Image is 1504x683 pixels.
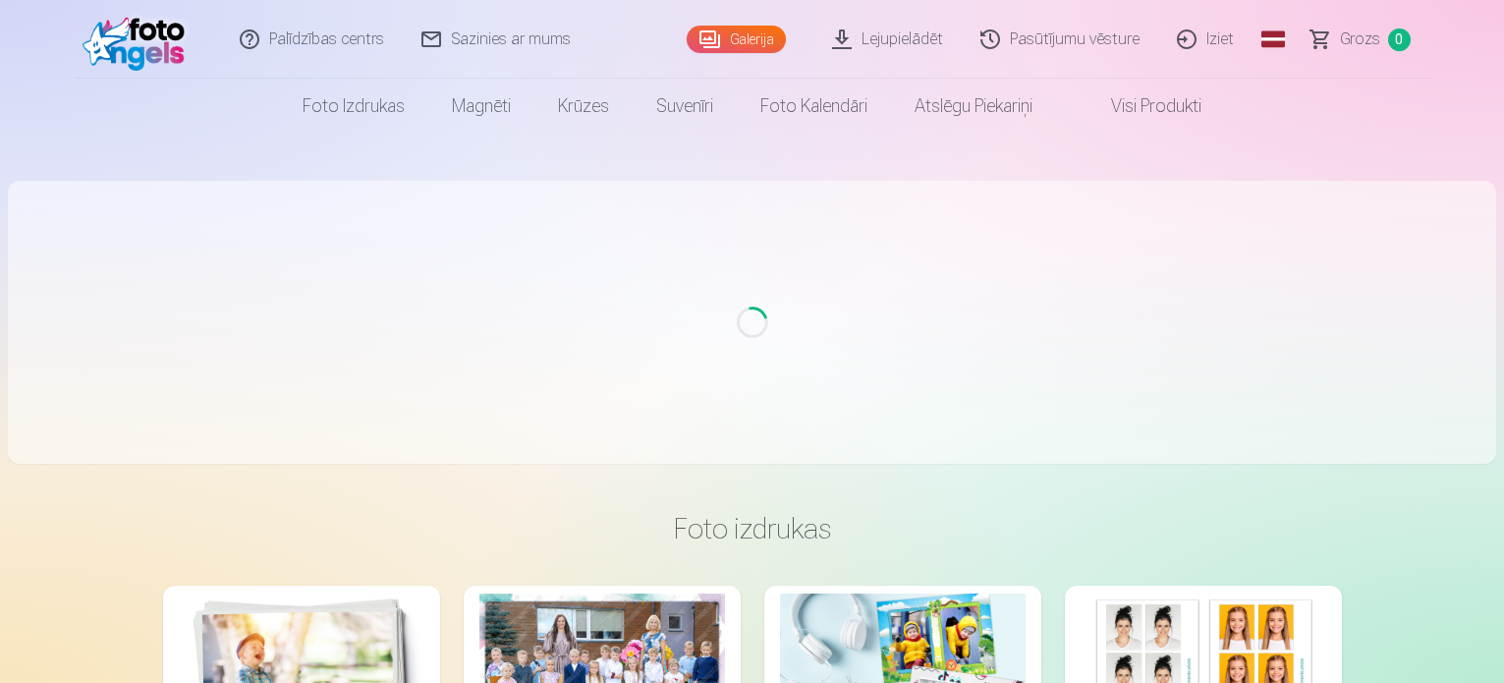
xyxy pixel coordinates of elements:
[1340,28,1380,51] span: Grozs
[428,79,534,134] a: Magnēti
[83,8,195,71] img: /fa1
[1388,28,1411,51] span: 0
[891,79,1056,134] a: Atslēgu piekariņi
[179,511,1326,546] h3: Foto izdrukas
[687,26,786,53] a: Galerija
[633,79,737,134] a: Suvenīri
[279,79,428,134] a: Foto izdrukas
[534,79,633,134] a: Krūzes
[737,79,891,134] a: Foto kalendāri
[1056,79,1225,134] a: Visi produkti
